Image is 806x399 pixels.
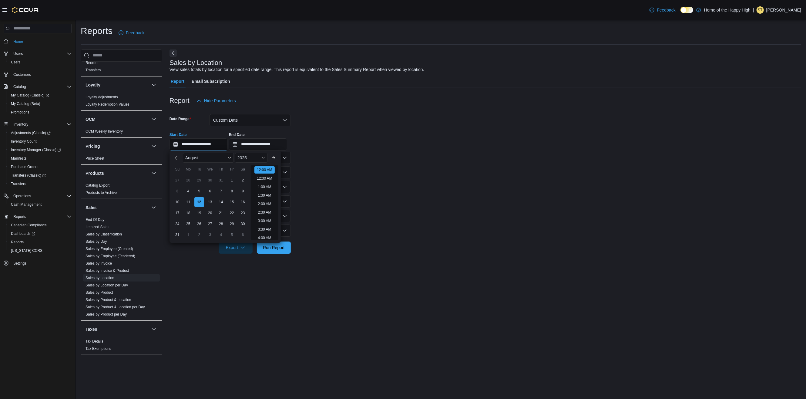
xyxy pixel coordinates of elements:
div: Button. Open the year selector. 2025 is currently selected. [235,153,267,163]
button: Taxes [150,326,157,333]
button: OCM [86,116,149,122]
div: Su [173,164,182,174]
div: day-28 [183,175,193,185]
a: Purchase Orders [8,163,41,171]
span: Users [11,50,72,57]
a: Inventory Manager (Classic) [6,146,74,154]
span: Inventory Manager (Classic) [11,147,61,152]
span: Sales by Location [86,276,114,280]
li: 1:30 AM [255,192,274,199]
span: Catalog [13,84,26,89]
div: day-29 [194,175,204,185]
button: Run Report [257,242,291,254]
div: day-26 [194,219,204,229]
button: Open list of options [282,184,287,189]
button: [US_STATE] CCRS [6,246,74,255]
a: Tax Details [86,339,103,343]
span: Manifests [8,155,72,162]
span: Operations [13,194,31,198]
div: day-29 [227,219,237,229]
div: Button. Open the month selector. August is currently selected. [183,153,234,163]
label: Start Date [170,132,187,137]
span: Settings [11,259,72,267]
span: Sales by Day [86,239,107,244]
li: 3:30 AM [255,226,274,233]
span: End Of Day [86,217,104,222]
div: Fr [227,164,237,174]
a: Feedback [647,4,678,16]
li: 4:00 AM [255,234,274,242]
input: Press the down key to enter a popover containing a calendar. Press the escape key to close the po... [170,138,228,150]
button: Reports [6,238,74,246]
span: Run Report [263,245,285,251]
div: day-17 [173,208,182,218]
button: Transfers [6,180,74,188]
h3: OCM [86,116,96,122]
div: OCM [81,128,162,137]
div: day-4 [183,186,193,196]
div: day-12 [194,197,204,207]
a: Sales by Employee (Created) [86,247,133,251]
span: Tax Exemptions [86,346,111,351]
a: Sales by Product & Location [86,298,131,302]
div: day-1 [227,175,237,185]
button: Products [150,170,157,177]
div: Taxes [81,338,162,355]
div: Steven Thompson [757,6,764,14]
a: [US_STATE] CCRS [8,247,45,254]
input: Press the down key to open a popover containing a calendar. [229,138,287,150]
div: day-15 [227,197,237,207]
button: Taxes [86,326,149,332]
button: Sales [86,205,149,211]
button: Open list of options [282,155,287,160]
button: Users [11,50,25,57]
a: Promotions [8,109,32,116]
span: Sales by Location per Day [86,283,128,288]
span: Inventory Count [11,139,37,144]
a: Inventory Manager (Classic) [8,146,63,154]
div: day-7 [216,186,226,196]
a: OCM Weekly Inventory [86,129,123,134]
span: Users [13,51,23,56]
button: Hide Parameters [194,95,238,107]
span: Home [13,39,23,44]
span: Sales by Invoice [86,261,112,266]
span: Home [11,38,72,45]
span: Canadian Compliance [8,221,72,229]
span: Transfers [86,68,101,73]
div: day-25 [183,219,193,229]
div: day-4 [216,230,226,240]
a: Sales by Product [86,290,113,295]
li: 3:00 AM [255,217,274,225]
a: Sales by Product per Day [86,312,127,316]
div: day-21 [216,208,226,218]
div: day-5 [227,230,237,240]
button: Catalog [1,83,74,91]
span: Products to Archive [86,190,117,195]
span: My Catalog (Classic) [11,93,49,98]
div: day-30 [238,219,248,229]
a: Customers [11,71,33,78]
div: View sales totals by location for a specified date range. This report is equivalent to the Sales ... [170,66,424,73]
span: [US_STATE] CCRS [11,248,42,253]
p: | [753,6,754,14]
a: Cash Management [8,201,44,208]
a: Loyalty Redemption Values [86,102,129,107]
a: Transfers [86,68,101,72]
a: Price Sheet [86,156,104,161]
span: My Catalog (Classic) [8,92,72,99]
button: Open list of options [282,170,287,175]
p: Home of the Happy High [704,6,751,14]
label: End Date [229,132,245,137]
span: Promotions [11,110,29,115]
a: Feedback [116,27,147,39]
a: Transfers (Classic) [6,171,74,180]
span: Loyalty Redemption Values [86,102,129,107]
span: Customers [13,72,31,77]
li: 1:00 AM [255,183,274,191]
div: Tu [194,164,204,174]
a: Dashboards [6,229,74,238]
a: End Of Day [86,218,104,222]
button: Promotions [6,108,74,117]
